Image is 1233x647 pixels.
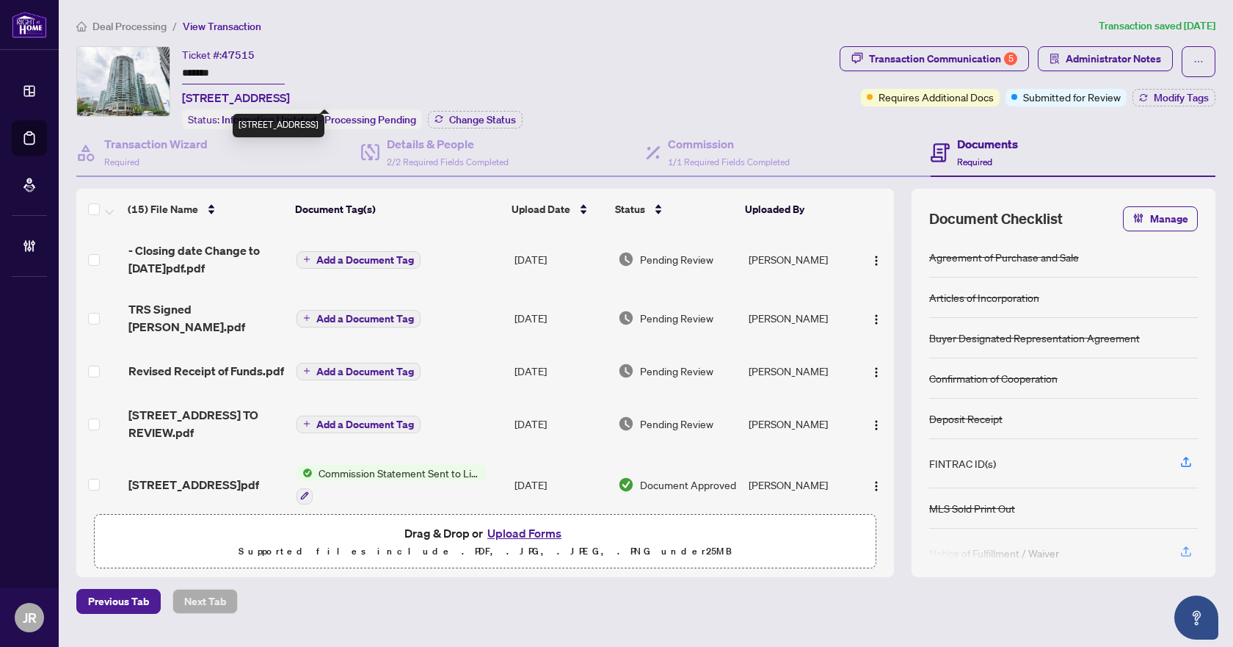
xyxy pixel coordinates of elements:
button: Add a Document Tag [297,310,421,328]
img: Logo [870,419,882,431]
th: Document Tag(s) [289,189,506,230]
button: Manage [1123,206,1198,231]
span: Modify Tags [1154,93,1209,103]
button: Add a Document Tag [297,250,421,269]
span: plus [303,314,310,322]
span: [STREET_ADDRESS]pdf [128,476,259,494]
span: home [76,21,87,32]
span: Document Approved [640,477,736,493]
img: Document Status [618,416,634,432]
span: JR [23,607,37,628]
th: Status [609,189,738,230]
td: [PERSON_NAME] [743,347,857,394]
button: Change Status [428,111,523,129]
div: Ticket #: [182,46,255,63]
td: [DATE] [509,394,613,453]
h4: Transaction Wizard [104,135,208,153]
button: Logo [865,306,888,330]
button: Status IconCommission Statement Sent to Listing Brokerage [297,465,487,505]
span: Revised Receipt of Funds.pdf [128,362,284,380]
span: plus [303,256,310,263]
p: Supported files include .PDF, .JPG, .JPEG, .PNG under 25 MB [103,543,867,560]
button: Administrator Notes [1038,46,1173,71]
td: [PERSON_NAME] [743,453,857,516]
span: 2/2 Required Fields Completed [387,156,509,167]
img: Logo [870,480,882,492]
span: 47515 [222,48,255,62]
button: Next Tab [172,589,238,614]
td: [DATE] [509,230,613,289]
div: Confirmation of Cooperation [929,370,1058,386]
span: - Closing date Change to [DATE]pdf.pdf [128,242,285,277]
article: Transaction saved [DATE] [1099,18,1215,35]
img: Logo [870,314,882,325]
div: MLS Sold Print Out [929,500,1015,516]
button: Logo [865,359,888,383]
td: [PERSON_NAME] [743,289,857,347]
span: Drag & Drop orUpload FormsSupported files include .PDF, .JPG, .JPEG, .PNG under25MB [95,515,876,569]
span: Add a Document Tag [316,255,414,265]
button: Logo [865,412,888,435]
h4: Commission [668,135,790,153]
span: Required [957,156,992,167]
div: Status: [182,109,422,129]
span: Manage [1150,207,1188,231]
button: Add a Document Tag [297,361,421,380]
img: Document Status [618,363,634,379]
span: View Transaction [183,20,261,33]
span: Pending Review [640,251,713,267]
span: Add a Document Tag [316,314,414,324]
span: TRS Signed [PERSON_NAME].pdf [128,300,285,336]
button: Logo [865,247,888,271]
button: Add a Document Tag [297,363,421,380]
td: [DATE] [509,347,613,394]
span: plus [303,367,310,375]
button: Modify Tags [1132,89,1215,106]
div: Transaction Communication [869,47,1017,71]
span: Add a Document Tag [316,366,414,377]
button: Upload Forms [483,524,566,543]
span: Required [104,156,139,167]
h4: Documents [957,135,1018,153]
th: Uploaded By [739,189,854,230]
img: Logo [870,255,882,267]
span: Submitted for Review [1023,89,1121,105]
span: Previous Tab [88,590,149,613]
button: Add a Document Tag [297,251,421,269]
img: IMG-C12197461_1.jpg [77,47,170,116]
span: Document Checklist [929,209,1063,229]
button: Previous Tab [76,589,161,614]
img: logo [12,11,47,38]
h4: Details & People [387,135,509,153]
li: / [172,18,177,35]
span: Commission Statement Sent to Listing Brokerage [313,465,487,481]
button: Add a Document Tag [297,416,421,433]
span: Status [615,201,645,217]
span: Change Status [449,115,516,125]
span: [STREET_ADDRESS] TO REVIEW.pdf [128,406,285,441]
div: Articles of Incorporation [929,289,1039,306]
span: Add a Document Tag [316,419,414,430]
div: Buyer Designated Representation Agreement [929,330,1140,346]
button: Transaction Communication5 [840,46,1029,71]
th: Upload Date [506,189,609,230]
button: Add a Document Tag [297,414,421,433]
span: (15) File Name [128,201,198,217]
span: Pending Review [640,416,713,432]
span: Drag & Drop or [404,524,566,543]
span: Information Updated - Processing Pending [222,113,416,126]
button: Logo [865,473,888,496]
img: Logo [870,366,882,378]
div: FINTRAC ID(s) [929,455,996,471]
div: Deposit Receipt [929,411,1003,427]
img: Document Status [618,477,634,493]
span: [STREET_ADDRESS] [182,89,290,106]
img: Status Icon [297,465,313,481]
span: ellipsis [1193,57,1204,67]
span: Upload Date [512,201,570,217]
span: solution [1050,54,1060,64]
div: [STREET_ADDRESS] [233,114,324,137]
div: 5 [1004,52,1017,65]
span: Deal Processing [92,20,167,33]
span: Pending Review [640,310,713,326]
